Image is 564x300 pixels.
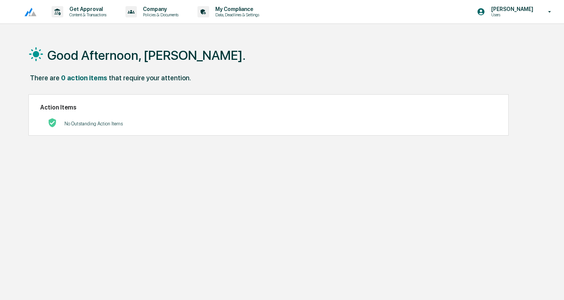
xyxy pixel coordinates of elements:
[61,74,107,82] div: 0 action items
[48,118,57,127] img: No Actions logo
[63,12,110,17] p: Content & Transactions
[40,104,497,111] h2: Action Items
[63,6,110,12] p: Get Approval
[64,121,123,127] p: No Outstanding Action Items
[30,74,60,82] div: There are
[209,12,263,17] p: Data, Deadlines & Settings
[18,7,36,17] img: logo
[109,74,191,82] div: that require your attention.
[209,6,263,12] p: My Compliance
[485,6,537,12] p: [PERSON_NAME]
[137,6,182,12] p: Company
[485,12,537,17] p: Users
[137,12,182,17] p: Policies & Documents
[47,48,246,63] h1: Good Afternoon, [PERSON_NAME].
